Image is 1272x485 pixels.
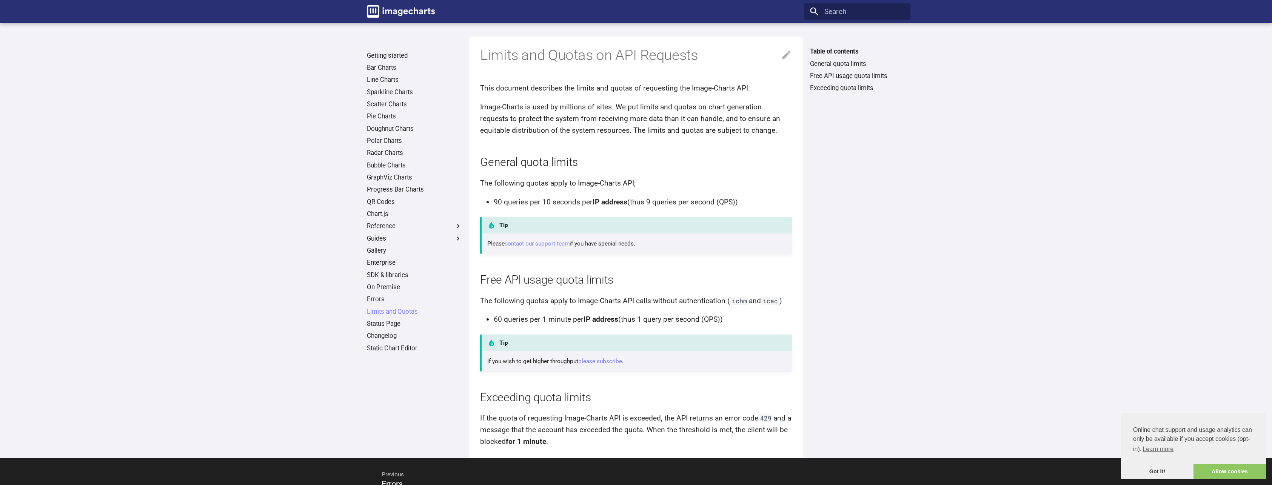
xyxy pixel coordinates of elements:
input: Search [804,3,910,20]
a: allow cookies [1193,464,1266,479]
nav: Table of contents [804,48,910,92]
h2: Exceeding quota limits [480,390,792,405]
label: Reference [367,222,462,230]
a: Image-Charts documentation [363,2,439,21]
a: General quota limits [810,60,905,68]
code: icac [761,297,780,305]
a: Polar Charts [367,137,462,145]
a: SDK & libraries [367,271,462,279]
p: If the quota of requesting Image-Charts API is exceeded, the API returns an error code and a mess... [480,413,792,447]
p: Image-Charts is used by millions of sites. We put limits and quotas on chart generation requests ... [480,101,792,136]
h1: Limits and Quotas on API Requests [480,46,792,64]
a: Doughnut Charts [367,125,462,133]
p: The following quotas apply to Image-Charts API calls without authentication ( and ) [480,295,792,307]
a: QR Codes [367,198,462,206]
p: If you wish to get higher throughput . [487,357,787,366]
a: Sparkline Charts [367,88,462,97]
a: Progress Bar Charts [367,186,462,194]
a: Limits and Quotas [367,308,462,316]
a: Line Charts [367,76,462,84]
a: Pie Charts [367,112,462,121]
a: Exceeding quota limits [810,84,905,92]
a: Gallery [367,247,462,255]
img: logo [367,5,435,18]
li: 90 queries per 10 seconds per (thus 9 queries per second (QPS)) [494,196,792,208]
a: Errors [367,295,462,304]
h2: General quota limits [480,154,792,170]
p: This document describes the limits and quotas of requesting the Image-Charts API. [480,83,792,94]
a: Changelog [367,332,462,340]
a: GraphViz Charts [367,173,462,182]
p: Tip [480,217,792,233]
a: Getting started [367,52,462,60]
label: Table of contents [804,48,910,56]
strong: IP address [584,315,618,324]
a: Radar Charts [367,149,462,157]
strong: IP address [593,198,627,206]
a: please subscribe [578,358,622,365]
h2: Free API usage quota limits [480,272,792,288]
a: learn more about cookies [1141,444,1175,455]
a: Free API usage quota limits [810,72,905,80]
a: Enterprise [367,259,462,267]
li: 60 queries per 1 minute per (thus 1 query per second (QPS)) [494,314,792,325]
a: Status Page [367,320,462,328]
a: Bubble Charts [367,161,462,170]
p: The following quotas apply to Image-Charts API; [480,178,792,189]
div: cookieconsent [1121,413,1266,479]
a: Static Chart Editor [367,344,462,353]
a: Scatter Charts [367,100,462,109]
a: Chart.js [367,210,462,218]
p: Please if you have special needs. [487,239,787,249]
a: On Premise [367,283,462,292]
a: dismiss cookie message [1121,464,1193,479]
span: Online chat support and usage analytics can only be available if you accept cookies (opt-in). [1133,425,1254,455]
p: Tip [480,335,792,351]
code: ichm [730,297,749,305]
a: Bar Charts [367,64,462,72]
code: 429 [758,414,773,422]
label: Guides [367,235,462,243]
a: contact our support team [505,240,570,247]
strong: for 1 minute [506,437,546,446]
